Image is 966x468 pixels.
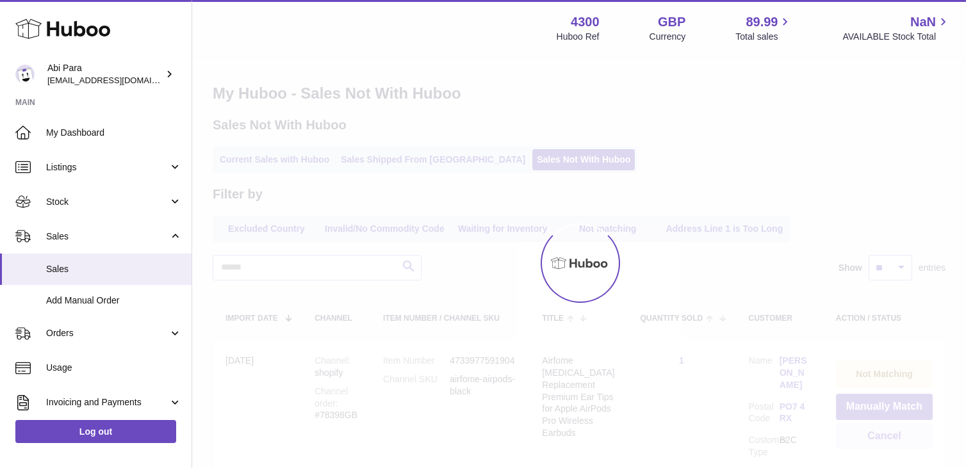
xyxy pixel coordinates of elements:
[842,31,951,43] span: AVAILABLE Stock Total
[46,327,168,339] span: Orders
[557,31,600,43] div: Huboo Ref
[910,13,936,31] span: NaN
[842,13,951,43] a: NaN AVAILABLE Stock Total
[735,13,792,43] a: 89.99 Total sales
[46,362,182,374] span: Usage
[46,196,168,208] span: Stock
[15,420,176,443] a: Log out
[658,13,685,31] strong: GBP
[46,230,168,243] span: Sales
[46,263,182,275] span: Sales
[650,31,686,43] div: Currency
[46,127,182,139] span: My Dashboard
[46,295,182,307] span: Add Manual Order
[47,75,188,85] span: [EMAIL_ADDRESS][DOMAIN_NAME]
[746,13,778,31] span: 89.99
[46,161,168,173] span: Listings
[46,396,168,408] span: Invoicing and Payments
[571,13,600,31] strong: 4300
[15,65,35,84] img: Abi@mifo.co.uk
[47,62,163,86] div: Abi Para
[735,31,792,43] span: Total sales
